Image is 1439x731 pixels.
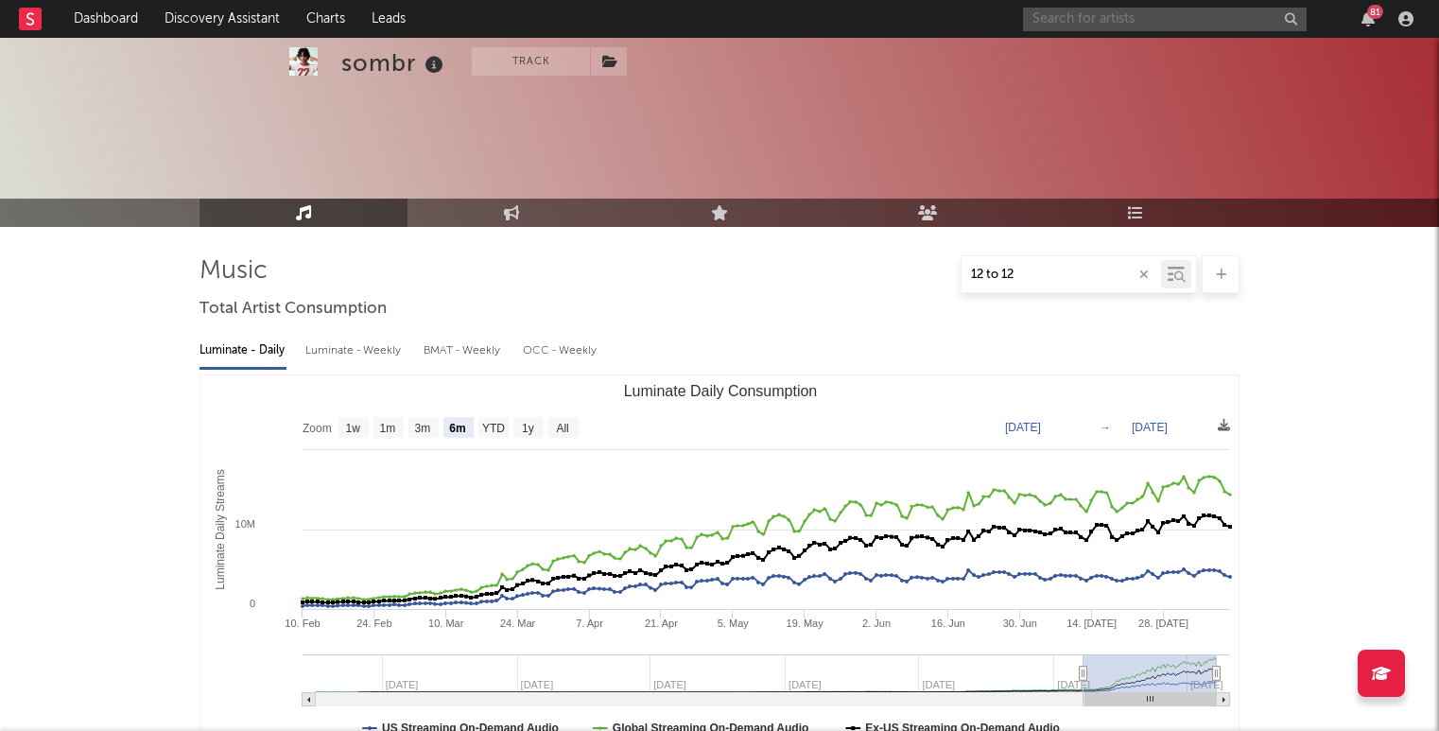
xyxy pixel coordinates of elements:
[214,469,227,589] text: Luminate Daily Streams
[787,618,824,629] text: 19. May
[1003,618,1037,629] text: 30. Jun
[449,422,465,435] text: 6m
[380,422,396,435] text: 1m
[1361,11,1375,26] button: 81
[556,422,568,435] text: All
[199,335,286,367] div: Luminate - Daily
[250,598,255,609] text: 0
[1367,5,1383,19] div: 81
[624,383,818,399] text: Luminate Daily Consumption
[522,422,534,435] text: 1y
[303,422,332,435] text: Zoom
[341,47,448,78] div: sombr
[428,618,464,629] text: 10. Mar
[415,422,431,435] text: 3m
[1190,679,1223,690] text: [DATE]
[1023,8,1307,31] input: Search for artists
[356,618,391,629] text: 24. Feb
[523,335,598,367] div: OCC - Weekly
[1100,421,1111,434] text: →
[482,422,505,435] text: YTD
[931,618,965,629] text: 16. Jun
[424,335,504,367] div: BMAT - Weekly
[500,618,536,629] text: 24. Mar
[718,618,750,629] text: 5. May
[472,47,590,76] button: Track
[305,335,405,367] div: Luminate - Weekly
[962,268,1161,283] input: Search by song name or URL
[576,618,603,629] text: 7. Apr
[1005,421,1041,434] text: [DATE]
[862,618,891,629] text: 2. Jun
[285,618,320,629] text: 10. Feb
[1138,618,1188,629] text: 28. [DATE]
[346,422,361,435] text: 1w
[1132,421,1168,434] text: [DATE]
[199,298,387,321] span: Total Artist Consumption
[235,518,255,530] text: 10M
[645,618,678,629] text: 21. Apr
[1066,618,1117,629] text: 14. [DATE]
